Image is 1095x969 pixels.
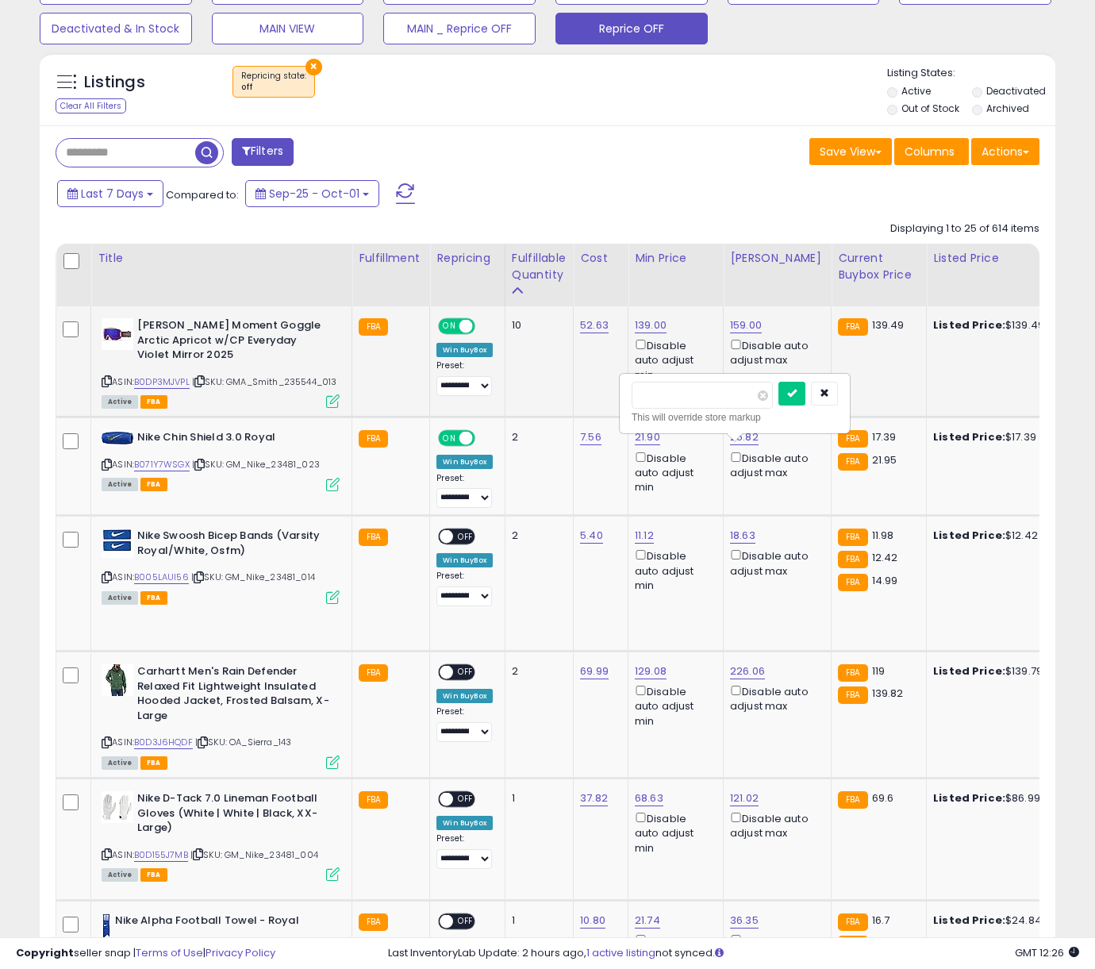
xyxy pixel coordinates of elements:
[454,530,479,544] span: OFF
[134,848,188,862] a: B0D155J7MB
[872,790,894,806] span: 69.6
[632,410,838,425] div: This will override store markup
[134,375,190,389] a: B0DP3MJVPL
[905,144,955,160] span: Columns
[635,683,711,729] div: Disable auto adjust min
[436,343,493,357] div: Win BuyBox
[872,573,898,588] span: 14.99
[102,318,340,406] div: ASIN:
[730,449,819,480] div: Disable auto adjust max
[232,138,294,166] button: Filters
[102,756,138,770] span: All listings currently available for purchase on Amazon
[512,250,567,283] div: Fulfillable Quantity
[635,809,711,856] div: Disable auto adjust min
[809,138,892,165] button: Save View
[986,102,1029,115] label: Archived
[102,318,133,350] img: 31YZi8uLzNL._SL40_.jpg
[887,66,1056,81] p: Listing States:
[580,250,621,267] div: Cost
[102,395,138,409] span: All listings currently available for purchase on Amazon
[84,71,145,94] h5: Listings
[971,138,1039,165] button: Actions
[635,317,667,333] a: 139.00
[102,664,133,696] img: 41CYCwM1sEL._SL40_.jpg
[102,913,111,945] img: 41grJPuHVYL._SL40_.jpg
[190,848,318,861] span: | SKU: GM_Nike_23481_004
[635,250,717,267] div: Min Price
[134,458,190,471] a: B071Y7WSGX
[140,868,167,882] span: FBA
[102,791,133,823] img: 31fWRjJ3BtL._SL40_.jpg
[440,432,459,445] span: ON
[512,913,561,928] div: 1
[206,945,275,960] a: Privacy Policy
[730,663,765,679] a: 226.06
[901,84,931,98] label: Active
[635,528,654,544] a: 11.12
[102,591,138,605] span: All listings currently available for purchase on Amazon
[192,375,337,388] span: | SKU: GMA_Smith_235544_013
[436,455,493,469] div: Win BuyBox
[140,591,167,605] span: FBA
[1015,945,1079,960] span: 2025-10-9 12:26 GMT
[933,430,1065,444] div: $17.39
[195,736,291,748] span: | SKU: OA_Sierra_143
[102,478,138,491] span: All listings currently available for purchase on Amazon
[241,70,306,94] span: Repricing state :
[580,913,605,929] a: 10.80
[436,553,493,567] div: Win BuyBox
[436,706,493,742] div: Preset:
[102,529,133,558] img: 410DEGdXZEL._SL40_.jpg
[140,478,167,491] span: FBA
[436,816,493,830] div: Win BuyBox
[933,913,1005,928] b: Listed Price:
[134,571,189,584] a: B005LAUI56
[512,791,561,806] div: 1
[16,946,275,961] div: seller snap | |
[436,571,493,606] div: Preset:
[359,250,423,267] div: Fulfillment
[872,528,894,543] span: 11.98
[134,736,193,749] a: B0D3J6HQDF
[838,430,867,448] small: FBA
[440,320,459,333] span: ON
[359,529,388,546] small: FBA
[436,360,493,396] div: Preset:
[933,529,1065,543] div: $12.42
[102,529,340,602] div: ASIN:
[838,529,867,546] small: FBA
[140,395,167,409] span: FBA
[57,180,163,207] button: Last 7 Days
[872,317,905,333] span: 139.49
[933,664,1065,679] div: $139.79
[933,250,1070,267] div: Listed Price
[838,453,867,471] small: FBA
[635,449,711,495] div: Disable auto adjust min
[730,429,759,445] a: 26.82
[838,318,867,336] small: FBA
[580,790,608,806] a: 37.82
[245,180,379,207] button: Sep-25 - Oct-01
[212,13,364,44] button: MAIN VIEW
[894,138,969,165] button: Columns
[359,318,388,336] small: FBA
[436,250,498,267] div: Repricing
[730,809,819,840] div: Disable auto adjust max
[986,84,1046,98] label: Deactivated
[730,913,759,929] a: 36.35
[838,913,867,931] small: FBA
[473,432,498,445] span: OFF
[137,430,330,449] b: Nike Chin Shield 3.0 Royal
[115,913,308,932] b: Nike Alpha Football Towel - Royal
[383,13,536,44] button: MAIN _ Reprice OFF
[137,664,330,727] b: Carhartt Men's Rain Defender Relaxed Fit Lightweight Insulated Hooded Jacket, Frosted Balsam, X-L...
[838,574,867,591] small: FBA
[241,82,306,93] div: off
[136,945,203,960] a: Terms of Use
[359,791,388,809] small: FBA
[730,317,762,333] a: 159.00
[580,317,609,333] a: 52.63
[838,686,867,704] small: FBA
[436,473,493,509] div: Preset:
[933,790,1005,806] b: Listed Price:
